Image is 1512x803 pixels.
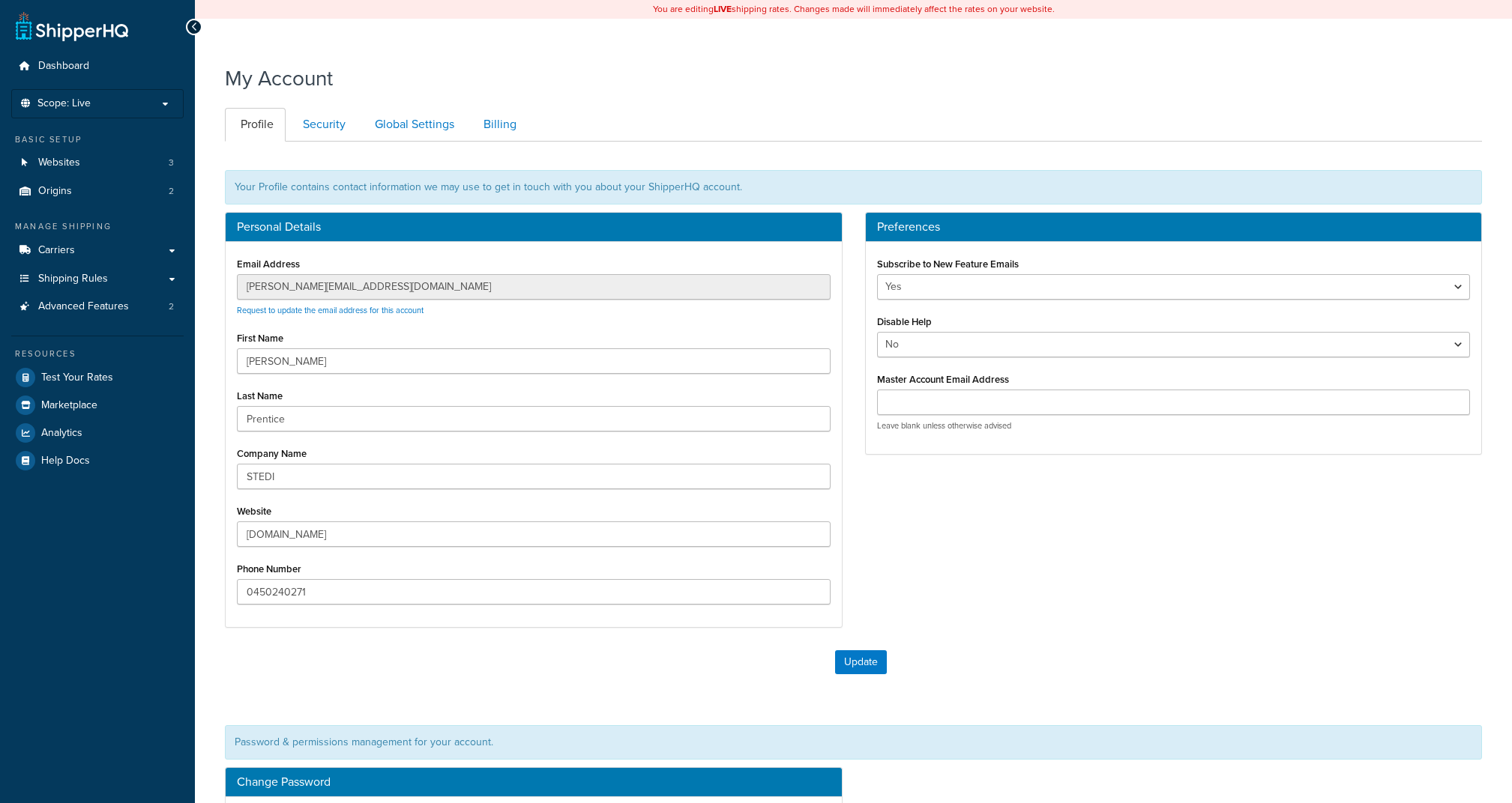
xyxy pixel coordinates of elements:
[169,185,174,198] span: 2
[225,170,1482,204] div: Your Profile contains contact information we may use to get in touch with you about your ShipperH...
[877,316,932,327] label: Disable Help
[38,273,108,285] span: Shipping Rules
[877,220,1471,234] h3: Preferences
[38,244,75,257] span: Carriers
[38,157,80,169] span: Websites
[359,108,466,142] a: Global Settings
[11,447,184,474] a: Help Docs
[169,300,174,313] span: 2
[41,455,90,467] span: Help Docs
[38,300,129,313] span: Advanced Features
[237,333,283,344] label: First Name
[11,392,184,419] a: Marketplace
[11,265,184,293] a: Shipping Rules
[11,149,184,177] a: Websites 3
[714,2,732,16] b: LIVE
[11,149,184,177] li: Websites
[237,390,283,401] label: Last Name
[11,237,184,264] a: Carriers
[225,64,333,93] h1: My Account
[11,293,184,321] li: Advanced Features
[835,650,887,674] button: Update
[287,108,358,142] a: Security
[237,258,300,270] label: Email Address
[11,293,184,321] a: Advanced Features 2
[11,178,184,205] a: Origins 2
[237,304,424,316] a: Request to update the email address for this account
[169,157,174,169] span: 3
[225,108,286,142] a: Profile
[237,506,271,517] label: Website
[468,108,528,142] a: Billing
[11,52,184,80] a: Dashboard
[237,775,831,789] h3: Change Password
[877,258,1019,270] label: Subscribe to New Feature Emails
[877,374,1009,385] label: Master Account Email Address
[11,419,184,446] a: Analytics
[225,725,1482,760] div: Password & permissions management for your account.
[41,427,82,440] span: Analytics
[237,563,301,575] label: Phone Number
[237,220,831,234] h3: Personal Details
[38,185,72,198] span: Origins
[237,448,307,459] label: Company Name
[11,348,184,360] div: Resources
[38,60,89,73] span: Dashboard
[41,399,97,412] span: Marketplace
[41,372,113,384] span: Test Your Rates
[11,220,184,233] div: Manage Shipping
[37,97,91,110] span: Scope: Live
[877,420,1471,431] p: Leave blank unless otherwise advised
[16,11,128,41] a: ShipperHQ Home
[11,133,184,146] div: Basic Setup
[11,178,184,205] li: Origins
[11,364,184,391] a: Test Your Rates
